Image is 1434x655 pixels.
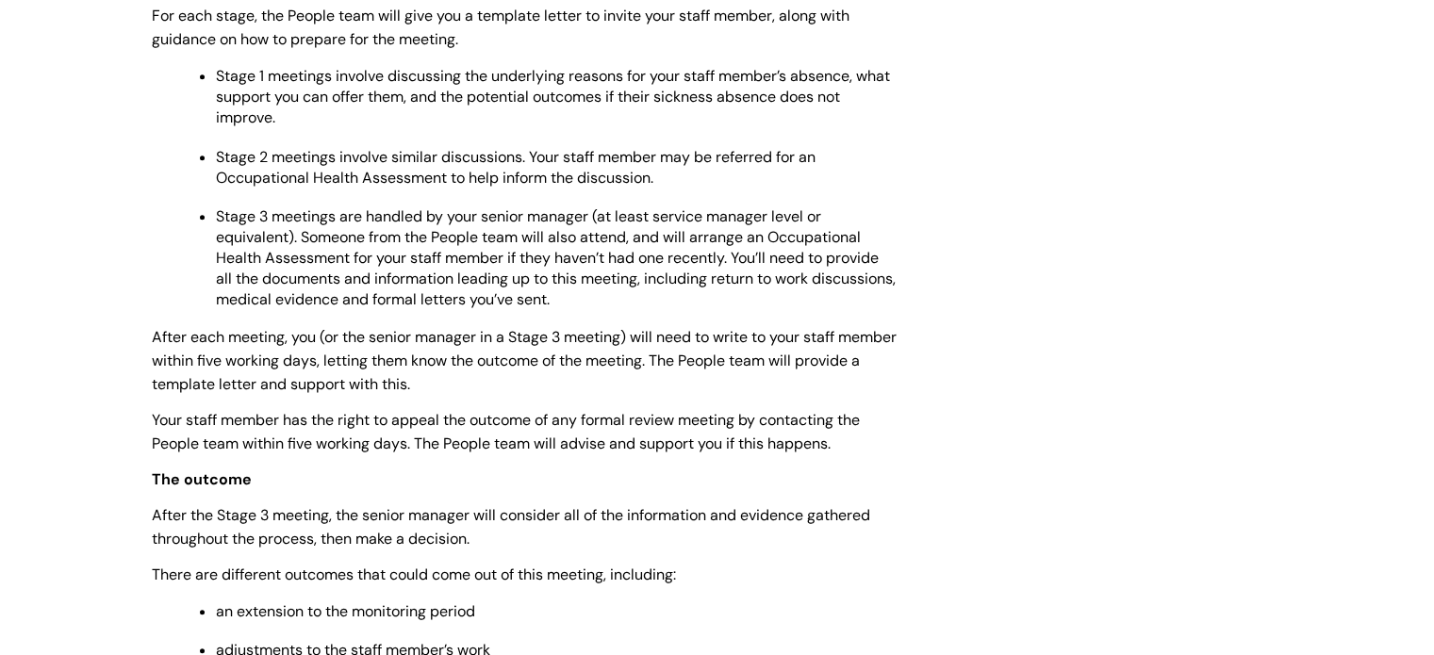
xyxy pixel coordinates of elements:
[152,327,897,394] span: After each meeting, you (or the senior manager in a Stage 3 meeting) will need to write to your s...
[152,410,860,453] span: Your staff member has the right to appeal the outcome of any formal review meeting by contacting ...
[216,147,816,188] span: Stage 2 meetings involve similar discussions. Your staff member may be referred for an Occupation...
[216,206,896,309] span: Stage 3 meetings are handled by your senior manager (at least service manager level or equivalent...
[216,66,890,127] span: Stage 1 meetings involve discussing the underlying reasons for your staff member’s absence, what ...
[152,505,870,549] span: After the Stage 3 meeting, the senior manager will consider all of the information and evidence g...
[152,469,252,489] span: The outcome
[152,565,676,584] span: There are different outcomes that could come out of this meeting, including:
[152,6,849,49] span: For each stage, the People team will give you a template letter to invite your staff member, alon...
[216,601,475,621] span: an extension to the monitoring period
